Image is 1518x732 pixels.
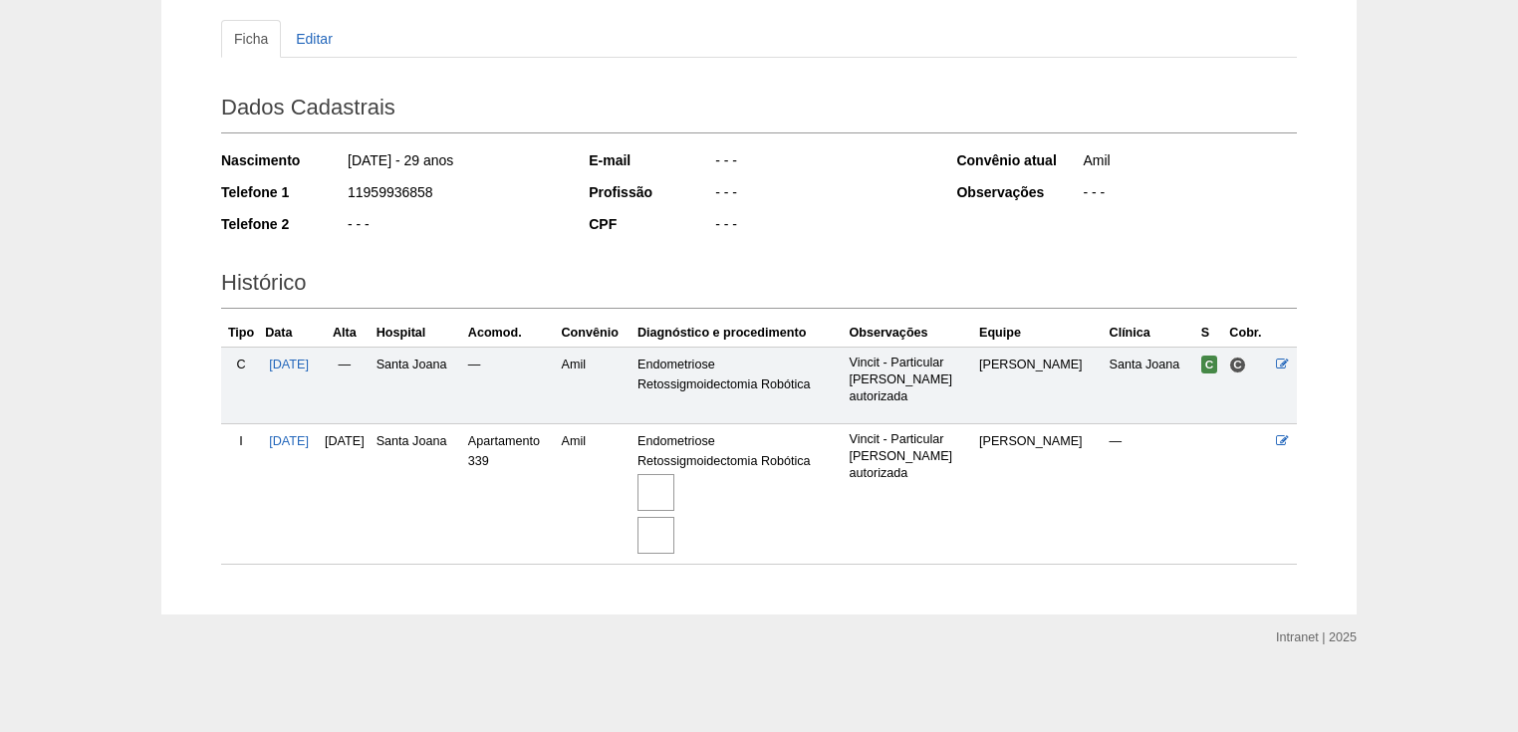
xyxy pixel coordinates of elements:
a: Editar [283,20,346,58]
th: Tipo [221,319,261,348]
th: Diagnóstico e procedimento [633,319,845,348]
th: Clínica [1106,319,1197,348]
th: S [1197,319,1226,348]
th: Convênio [558,319,633,348]
div: 11959936858 [346,182,562,207]
td: Endometriose Retossigmoidectomia Robótica [633,347,845,423]
td: Amil [558,347,633,423]
td: [PERSON_NAME] [975,347,1106,423]
a: [DATE] [269,358,309,371]
div: E-mail [589,150,713,170]
div: - - - [713,214,929,239]
div: Intranet | 2025 [1276,627,1357,647]
td: Santa Joana [1106,347,1197,423]
div: Nascimento [221,150,346,170]
div: Telefone 1 [221,182,346,202]
div: Observações [956,182,1081,202]
div: Telefone 2 [221,214,346,234]
th: Hospital [373,319,464,348]
div: CPF [589,214,713,234]
td: — [1106,424,1197,565]
td: Apartamento 339 [464,424,558,565]
p: Vincit - Particular [PERSON_NAME] autorizada [849,355,971,405]
th: Alta [317,319,373,348]
div: Profissão [589,182,713,202]
div: Amil [1081,150,1297,175]
div: - - - [713,182,929,207]
td: Santa Joana [373,424,464,565]
td: — [464,347,558,423]
div: - - - [713,150,929,175]
span: Consultório [1229,357,1246,373]
a: Ficha [221,20,281,58]
div: Convênio atual [956,150,1081,170]
div: - - - [346,214,562,239]
td: — [317,347,373,423]
div: [DATE] - 29 anos [346,150,562,175]
h2: Histórico [221,263,1297,309]
span: Confirmada [1201,356,1218,373]
p: Vincit - Particular [PERSON_NAME] autorizada [849,431,971,482]
td: [PERSON_NAME] [975,424,1106,565]
a: [DATE] [269,434,309,448]
th: Equipe [975,319,1106,348]
h2: Dados Cadastrais [221,88,1297,133]
td: Santa Joana [373,347,464,423]
th: Observações [845,319,975,348]
th: Acomod. [464,319,558,348]
th: Cobr. [1225,319,1272,348]
div: C [225,355,257,374]
td: Endometriose Retossigmoidectomia Robótica [633,424,845,565]
td: Amil [558,424,633,565]
th: Data [261,319,317,348]
span: [DATE] [325,434,365,448]
div: - - - [1081,182,1297,207]
div: I [225,431,257,451]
